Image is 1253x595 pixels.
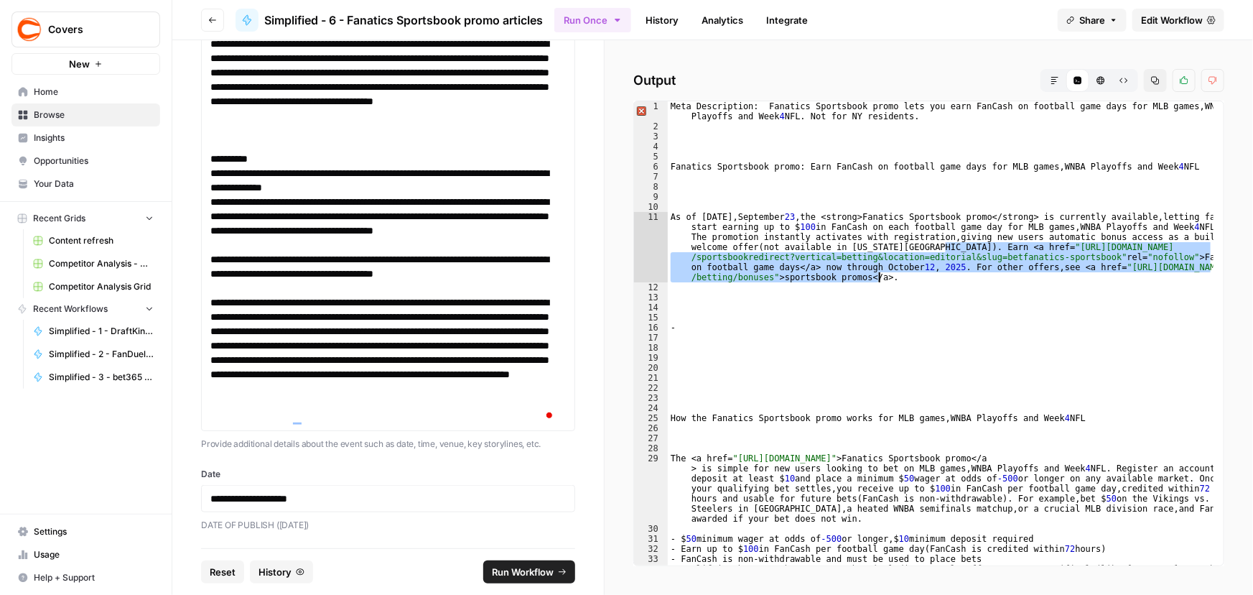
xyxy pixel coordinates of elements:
span: Settings [34,525,154,538]
a: Simplified - 2 - FanDuel promo code articles [27,343,160,366]
div: 5 [634,152,668,162]
span: Reset [210,565,236,579]
span: Competitor Analysis - URL Specific Grid [49,257,154,270]
button: New [11,53,160,75]
div: 13 [634,292,668,303]
a: Settings [11,520,160,543]
span: Simplified - 6 - Fanatics Sportsbook promo articles [264,11,543,29]
div: 23 [634,393,668,403]
div: 24 [634,403,668,413]
span: Insights [34,132,154,144]
div: 3 [634,132,668,142]
a: Competitor Analysis - URL Specific Grid [27,252,160,275]
a: Simplified - 3 - bet365 bonus code articles [27,366,160,389]
span: Simplified - 2 - FanDuel promo code articles [49,348,154,361]
label: Date [201,468,575,481]
div: 31 [634,534,668,544]
span: Simplified - 1 - DraftKings promo code articles [49,325,154,338]
a: Simplified - 1 - DraftKings promo code articles [27,320,160,343]
a: Analytics [693,9,752,32]
a: Your Data [11,172,160,195]
span: History [258,565,292,579]
span: Recent Workflows [33,303,108,315]
a: Integrate [758,9,816,32]
span: Recent Grids [33,212,85,225]
span: Home [34,86,154,98]
span: Share [1079,13,1105,27]
div: 11 [634,212,668,282]
span: Run Workflow [492,565,554,579]
span: Browse [34,109,154,121]
div: 12 [634,282,668,292]
div: 20 [634,363,668,373]
div: 18 [634,343,668,353]
div: 6 [634,162,668,172]
a: Competitor Analysis Grid [27,275,160,298]
a: Usage [11,543,160,566]
span: Edit Workflow [1141,13,1203,27]
span: Error, read annotations row 1 [634,101,647,111]
div: 16 [634,323,668,333]
div: 14 [634,303,668,313]
span: Content refresh [49,234,154,247]
a: History [637,9,687,32]
div: 28 [634,443,668,453]
img: Covers Logo [17,17,42,42]
button: Run Workflow [483,561,575,584]
div: 19 [634,353,668,363]
span: Covers [48,22,135,37]
div: 4 [634,142,668,152]
div: 29 [634,453,668,524]
button: Share [1058,9,1127,32]
span: Opportunities [34,154,154,167]
span: Help + Support [34,571,154,584]
button: Run Once [554,8,631,32]
a: Insights [11,126,160,149]
div: 21 [634,373,668,383]
a: Simplified - 6 - Fanatics Sportsbook promo articles [236,9,543,32]
h2: Output [633,69,1224,92]
div: 30 [634,524,668,534]
a: Content refresh [27,229,160,252]
div: 10 [634,202,668,212]
div: 32 [634,544,668,554]
span: New [69,57,90,71]
div: 27 [634,433,668,443]
button: Help + Support [11,566,160,589]
button: History [250,561,313,584]
a: Browse [11,103,160,126]
button: Recent Grids [11,208,160,229]
a: Edit Workflow [1132,9,1224,32]
div: 8 [634,182,668,192]
div: 33 [634,554,668,564]
div: 26 [634,423,668,433]
div: 15 [634,313,668,323]
div: 34 [634,564,668,584]
span: Usage [34,548,154,561]
div: 1 [634,101,668,121]
div: 17 [634,333,668,343]
a: Home [11,80,160,103]
div: 2 [634,121,668,132]
div: 7 [634,172,668,182]
button: Reset [201,561,244,584]
div: 9 [634,192,668,202]
span: Your Data [34,177,154,190]
p: Provide additional details about the event such as date, time, venue, key storylines, etc. [201,437,575,451]
div: 22 [634,383,668,393]
button: Workspace: Covers [11,11,160,47]
span: Competitor Analysis Grid [49,280,154,293]
a: Opportunities [11,149,160,172]
div: 25 [634,413,668,423]
button: Recent Workflows [11,298,160,320]
span: Simplified - 3 - bet365 bonus code articles [49,371,154,384]
p: DATE OF PUBLISH ([DATE]) [201,518,575,532]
